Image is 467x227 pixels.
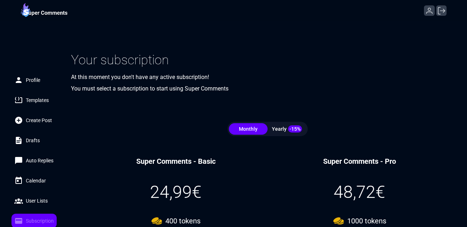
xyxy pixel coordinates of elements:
span: 24,99€ [90,184,262,201]
p: You must select a subscription to start using Super Comments [71,84,228,93]
span: Auto Replies [26,157,53,164]
span: Profile [26,77,40,84]
span: Calendar [26,177,46,184]
a: Templates [11,93,57,107]
span: Templates [26,97,49,104]
a: Calendar [11,173,57,188]
a: Super Comments Logo [20,2,68,19]
span: 400 tokens [165,216,201,226]
p: At this moment you don't have any active subscription! [71,73,228,82]
button: Monthly [229,123,268,135]
span: 1000 tokens [347,216,386,226]
span: -15% [288,125,302,133]
h4: Super Comments - Pro [273,156,445,166]
a: Drafts [11,133,57,148]
h4: Super Comments - Basic [90,156,262,166]
span: 48,72€ [273,184,445,201]
span: Drafts [26,137,40,144]
a: Profile [11,73,57,87]
button: Logout [436,5,447,16]
div: Your subscription [71,53,464,67]
span: Subscription [26,217,54,224]
button: Profile [424,5,435,16]
button: Yearly-15% [268,123,306,135]
a: Auto Replies [11,153,57,168]
span: User Lists [26,197,48,204]
span: Create Post [26,117,52,124]
a: Create Post [11,113,57,128]
a: User Lists [11,194,57,208]
div: Yearly [268,125,306,133]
